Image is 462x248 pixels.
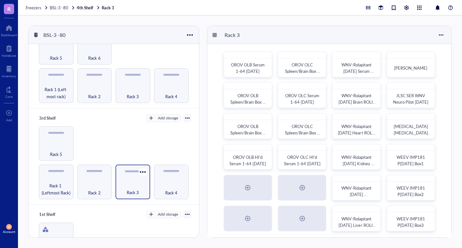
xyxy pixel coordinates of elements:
[7,5,11,13] span: R
[284,154,321,167] span: OROV OLC HI'd Serum 1-64 [DATE]
[6,118,12,122] div: Add
[394,65,427,71] span: [PERSON_NAME]
[397,216,426,228] span: WEEV IMP181 P[DATE] Box3
[146,210,181,218] button: Add storage
[50,4,68,11] span: BSL-3 -80
[393,92,428,105] span: JLSC SER WNV Neuro Pilot [DATE]
[26,5,48,11] a: Freezers
[42,182,71,196] span: Rack 1 (Leftmost Rack)
[36,210,75,219] div: 1st Shelf
[146,114,181,122] button: Add storage
[2,43,16,57] a: Notebook
[222,30,260,40] div: Rack 3
[392,123,431,161] span: [MEDICAL_DATA] [MEDICAL_DATA] Pilot Mouse Study [DATE] Delta SARS-CoV-2 brain serum SER
[3,230,15,234] div: Account
[88,55,100,62] span: Rack 6
[229,154,266,167] span: OROV OLB HI'd Serum 1-64 [DATE]
[50,151,62,158] span: Rack 5
[165,93,177,100] span: Rack 4
[285,92,320,105] span: OROV OLC Serum 1-64 [DATE]
[338,92,376,111] span: WNV-Rolapitant [DATE] Brain ROLI-70
[230,123,266,142] span: OROV OLB Spleen/Brain Box 2 of [DATE]
[231,62,266,74] span: OROV OLB Serum 1-64 [DATE]
[339,185,374,210] span: WNV-Rolapitant [DATE] [MEDICAL_DATA] ROLI-70
[88,93,100,100] span: Rack 2
[285,123,321,142] span: OROV OLC Spleen/Brain Box 2 of [DATE]
[230,92,266,111] span: OROV OLB Spleen/Brain Box 1 of [DATE]
[42,86,71,100] span: Rack 1 (Left most rack)
[5,84,13,98] a: Core
[285,62,321,81] span: OROV OLC Spleen/Brain Box 1 of [DATE]
[26,4,41,11] span: Freezers
[127,189,139,196] span: Rack 3
[158,211,178,217] div: Add storage
[50,55,62,62] span: Rack 5
[1,23,17,37] a: Dashboard
[50,5,75,11] a: BSL-3 -80
[338,216,376,235] span: WNV-Rolapitant [DATE] Liver ROLI-70
[36,114,75,123] div: 3rd Shelf
[127,93,139,100] span: Rack 3
[77,5,116,11] a: 4th ShelfRack 3
[2,74,16,78] div: Inventory
[2,64,16,78] a: Inventory
[2,54,16,57] div: Notebook
[158,115,178,121] div: Add storage
[1,33,17,37] div: Dashboard
[5,95,13,98] div: Core
[341,154,374,173] span: WNV-Rolapitant [DATE] Kidney ROLI-70
[397,185,426,197] span: WEEV IMP181 P[DATE] Box2
[88,189,100,196] span: Rack 2
[7,225,10,229] span: JR
[341,62,374,81] span: WNV-Rolapitant [DATE] Serum ROLI-70
[40,30,79,40] div: BSL-3 -80
[165,189,177,196] span: Rack 4
[338,123,375,142] span: WNV-Rolapitant [DATE] Heart ROLI-70
[397,154,426,167] span: WEEV IMP181 P[DATE] Box1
